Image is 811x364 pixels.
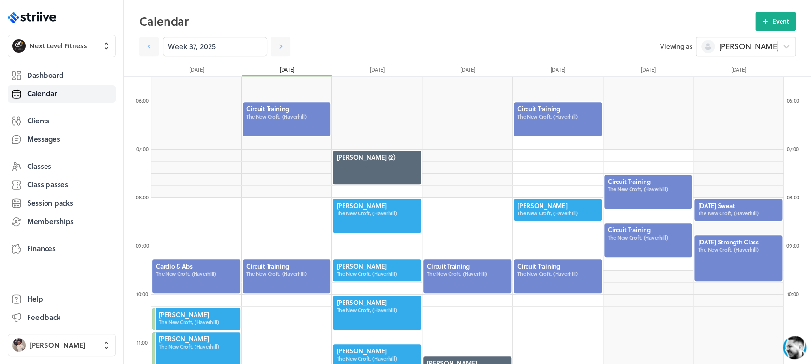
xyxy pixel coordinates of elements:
div: [DATE] [151,66,242,76]
span: :00 [142,242,149,250]
span: Viewing as [660,42,692,51]
a: Class passes [8,176,116,194]
div: 11 [133,339,152,346]
span: [PERSON_NAME] [30,340,86,350]
img: US [29,7,46,24]
a: Classes [8,158,116,175]
button: />GIF [147,289,168,317]
div: 07 [133,145,152,152]
a: Clients [8,112,116,130]
a: Session packs [8,195,116,212]
span: :00 [792,290,798,298]
a: Finances [8,240,116,258]
span: Session packs [27,198,73,208]
span: Finances [27,243,56,254]
button: Feedback [8,309,116,326]
iframe: gist-messenger-bubble-iframe [783,336,806,359]
div: 10 [133,290,152,298]
div: [PERSON_NAME] [54,6,118,16]
span: :00 [792,145,798,153]
span: :00 [792,96,799,105]
div: US[PERSON_NAME]Back in a few hours [29,6,181,26]
div: 10 [783,290,802,298]
span: Next Level Fitness [30,41,87,51]
div: Back in a few hours [54,18,118,24]
input: YYYY-M-D [163,37,267,56]
div: [DATE] [603,66,693,76]
span: :00 [792,193,799,201]
div: 08 [783,194,802,201]
span: Feedback [27,312,60,322]
g: /> [151,298,164,306]
button: Ben Robinson[PERSON_NAME] [8,334,116,356]
span: :00 [141,338,148,347]
span: Memberships [27,216,74,227]
div: 09 [133,242,152,249]
img: Next Level Fitness [12,39,26,53]
h2: Calendar [139,12,755,31]
div: [DATE] [512,66,603,76]
div: [DATE] [242,66,332,76]
div: 08 [133,194,152,201]
span: Help [27,294,43,304]
div: 06 [133,97,152,104]
tspan: GIF [154,300,162,305]
span: [PERSON_NAME] [719,41,779,52]
span: Dashboard [27,70,63,80]
a: Memberships [8,213,116,230]
span: :00 [141,290,148,298]
div: 06 [783,97,802,104]
span: :00 [142,193,149,201]
span: :00 [142,96,149,105]
span: Clients [27,116,49,126]
span: Classes [27,161,51,171]
div: 09 [783,242,802,249]
span: :00 [792,242,799,250]
button: Event [755,12,796,31]
a: Messages [8,131,116,148]
span: Calendar [27,89,57,99]
a: Calendar [8,85,116,103]
div: 07 [783,145,802,152]
span: :00 [141,145,148,153]
div: [DATE] [693,66,783,76]
span: Event [772,17,789,26]
span: Messages [27,134,60,144]
div: [DATE] [422,66,513,76]
img: Ben Robinson [12,338,26,352]
a: Help [8,290,116,308]
div: [DATE] [332,66,422,76]
span: Class passes [27,180,68,190]
a: Dashboard [8,67,116,84]
button: Next Level FitnessNext Level Fitness [8,35,116,57]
